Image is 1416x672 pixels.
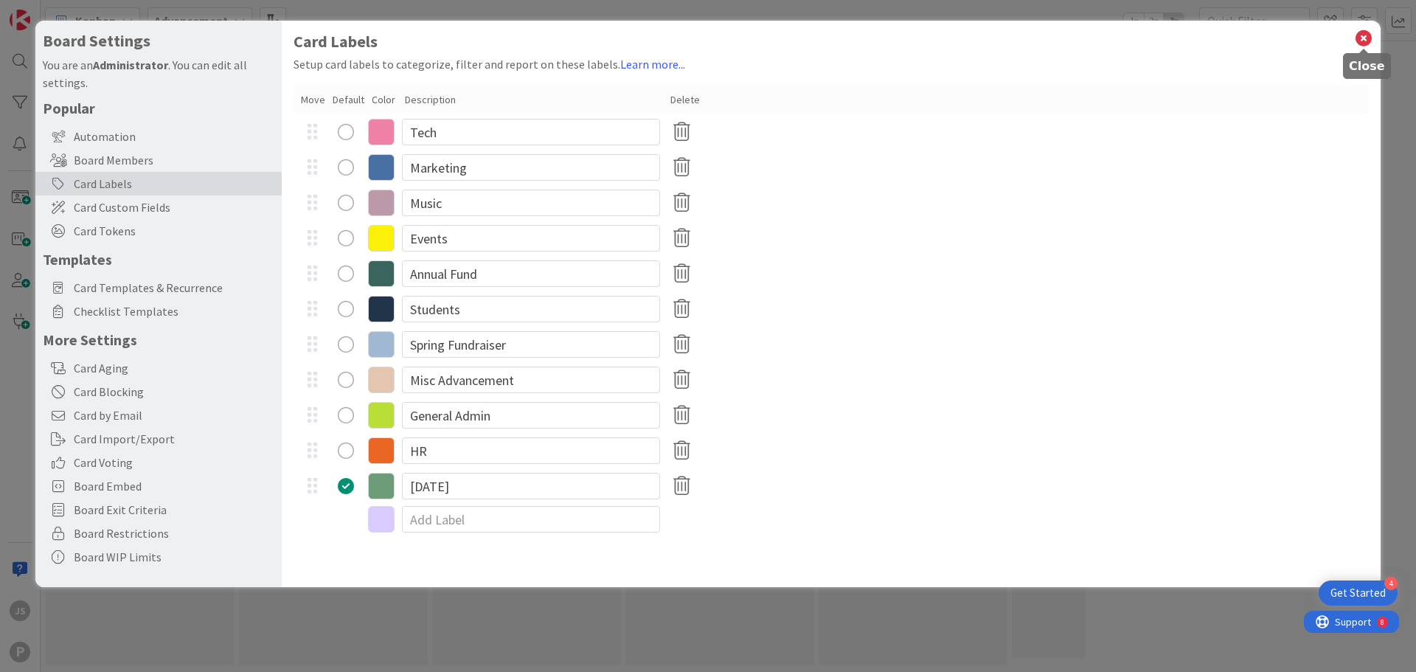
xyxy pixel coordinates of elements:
[35,172,282,195] div: Card Labels
[620,57,685,72] a: Learn more...
[77,6,80,18] div: 8
[402,190,660,216] input: Edit Label
[402,437,660,464] input: Edit Label
[1384,577,1398,590] div: 4
[43,32,274,50] h4: Board Settings
[35,125,282,148] div: Automation
[74,524,274,542] span: Board Restrictions
[294,55,1369,73] div: Setup card labels to categorize, filter and report on these labels.
[35,427,282,451] div: Card Import/Export
[74,477,274,495] span: Board Embed
[35,380,282,403] div: Card Blocking
[402,473,660,499] input: Edit Label
[402,367,660,393] input: Edit Label
[74,222,274,240] span: Card Tokens
[402,402,660,429] input: Edit Label
[402,119,660,145] input: Edit Label
[372,92,398,108] div: Color
[74,302,274,320] span: Checklist Templates
[402,260,660,287] input: Edit Label
[31,2,67,20] span: Support
[402,296,660,322] input: Edit Label
[1319,581,1398,606] div: Open Get Started checklist, remaining modules: 4
[93,58,168,72] b: Administrator
[74,279,274,297] span: Card Templates & Recurrence
[74,406,274,424] span: Card by Email
[74,501,274,519] span: Board Exit Criteria
[35,545,282,569] div: Board WIP Limits
[35,148,282,172] div: Board Members
[670,92,700,108] div: Delete
[301,92,325,108] div: Move
[1330,586,1386,600] div: Get Started
[35,356,282,380] div: Card Aging
[402,331,660,358] input: Edit Label
[402,225,660,252] input: Edit Label
[333,92,364,108] div: Default
[74,198,274,216] span: Card Custom Fields
[402,506,660,533] input: Add Label
[74,454,274,471] span: Card Voting
[294,32,1369,51] h1: Card Labels
[43,330,274,349] h5: More Settings
[43,99,274,117] h5: Popular
[43,250,274,269] h5: Templates
[402,154,660,181] input: Edit Label
[405,92,663,108] div: Description
[43,56,274,91] div: You are an . You can edit all settings.
[1349,59,1385,73] h5: Close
